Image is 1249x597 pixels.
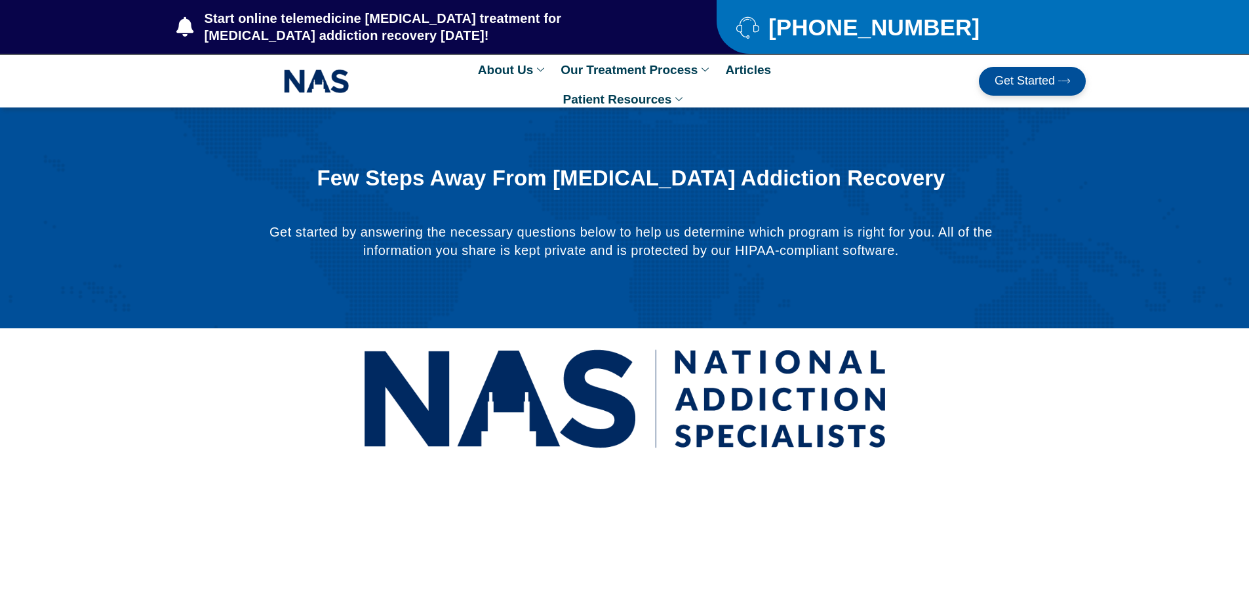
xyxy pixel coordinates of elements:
[301,166,961,190] h1: Few Steps Away From [MEDICAL_DATA] Addiction Recovery
[557,85,693,114] a: Patient Resources
[268,223,993,260] p: Get started by answering the necessary questions below to help us determine which program is righ...
[995,75,1055,88] span: Get Started
[719,55,778,85] a: Articles
[201,10,665,44] span: Start online telemedicine [MEDICAL_DATA] treatment for [MEDICAL_DATA] addiction recovery [DATE]!
[736,16,1053,39] a: [PHONE_NUMBER]
[979,67,1086,96] a: Get Started
[765,19,980,35] span: [PHONE_NUMBER]
[471,55,554,85] a: About Us
[176,10,664,44] a: Start online telemedicine [MEDICAL_DATA] treatment for [MEDICAL_DATA] addiction recovery [DATE]!
[284,66,349,96] img: NAS_email_signature-removebg-preview.png
[363,335,887,463] img: National Addiction Specialists
[554,55,719,85] a: Our Treatment Process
